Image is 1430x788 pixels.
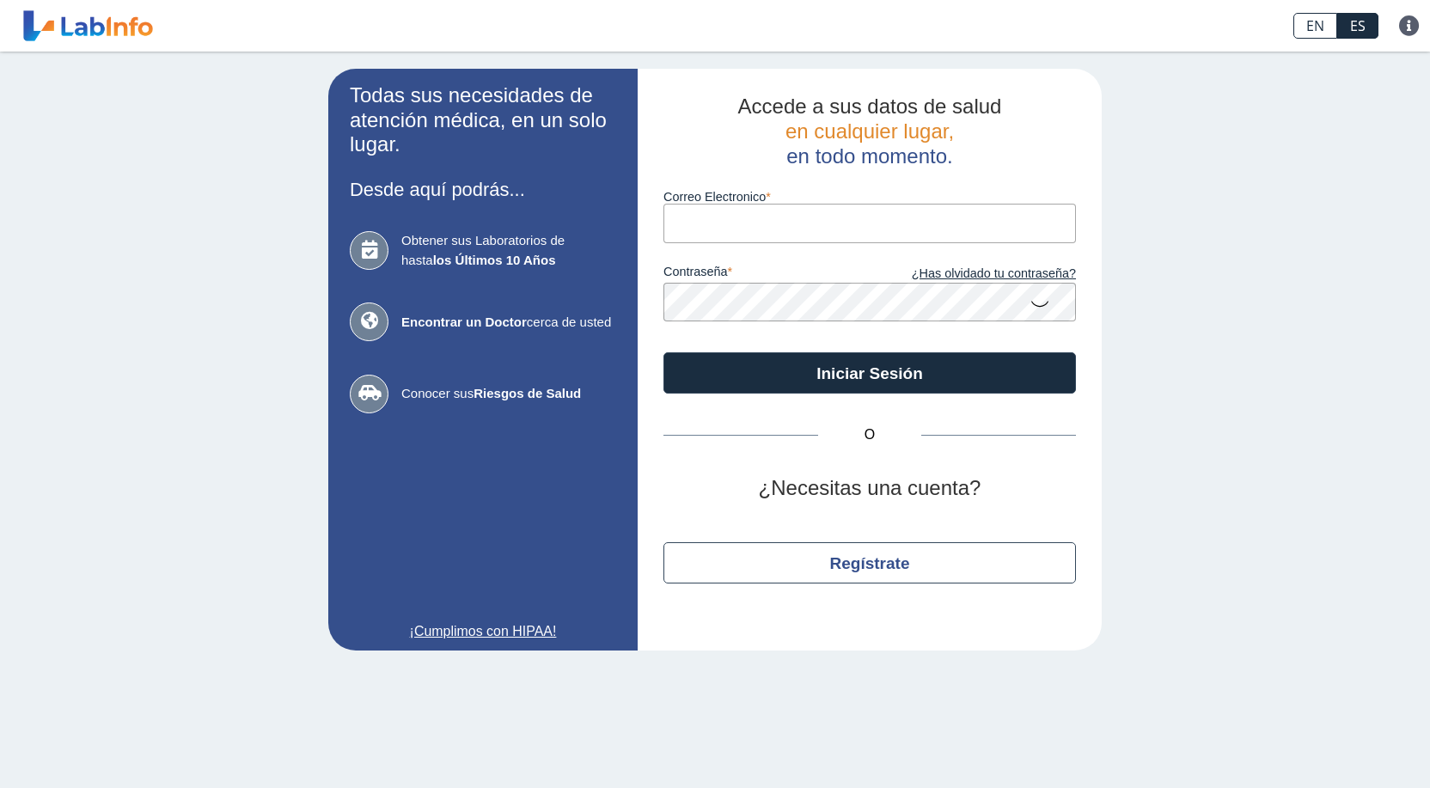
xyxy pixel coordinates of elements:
a: ¡Cumplimos con HIPAA! [350,621,616,642]
b: Encontrar un Doctor [401,315,527,329]
b: los Últimos 10 Años [433,253,556,267]
h2: ¿Necesitas una cuenta? [663,476,1076,501]
a: ¿Has olvidado tu contraseña? [870,265,1076,284]
span: en cualquier lugar, [785,119,954,143]
label: contraseña [663,265,870,284]
span: cerca de usted [401,313,616,333]
span: en todo momento. [786,144,952,168]
span: Accede a sus datos de salud [738,95,1002,118]
span: O [818,425,921,445]
span: Obtener sus Laboratorios de hasta [401,231,616,270]
span: Conocer sus [401,384,616,404]
label: Correo Electronico [663,190,1076,204]
b: Riesgos de Salud [474,386,581,400]
a: EN [1293,13,1337,39]
button: Regístrate [663,542,1076,583]
button: Iniciar Sesión [663,352,1076,394]
h3: Desde aquí podrás... [350,179,616,200]
a: ES [1337,13,1378,39]
h2: Todas sus necesidades de atención médica, en un solo lugar. [350,83,616,157]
